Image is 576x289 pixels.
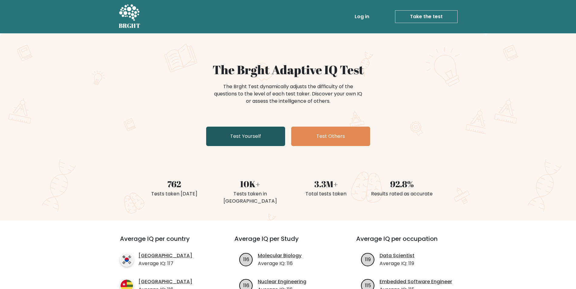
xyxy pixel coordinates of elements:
[368,190,436,198] div: Results rated as accurate
[356,235,463,250] h3: Average IQ per occupation
[395,10,458,23] a: Take the test
[138,252,192,259] a: [GEOGRAPHIC_DATA]
[216,190,285,205] div: Tests taken in [GEOGRAPHIC_DATA]
[140,62,436,77] h1: The Brght Adaptive IQ Test
[380,278,452,285] a: Embedded Software Engineer
[258,278,306,285] a: Nuclear Engineering
[365,256,371,263] text: 119
[138,260,192,267] p: Average IQ: 117
[234,235,342,250] h3: Average IQ per Study
[368,178,436,190] div: 92.8%
[206,127,285,146] a: Test Yourself
[212,83,364,105] div: The Brght Test dynamically adjusts the difficulty of the questions to the level of each test take...
[140,190,209,198] div: Tests taken [DATE]
[380,252,414,259] a: Data Scientist
[258,252,302,259] a: Molecular Biology
[119,22,141,29] h5: BRGHT
[120,253,134,267] img: country
[140,178,209,190] div: 762
[243,282,249,289] text: 116
[216,178,285,190] div: 10K+
[291,127,370,146] a: Test Others
[138,278,192,285] a: [GEOGRAPHIC_DATA]
[292,178,360,190] div: 3.3M+
[352,11,372,23] a: Log in
[243,256,249,263] text: 116
[120,235,213,250] h3: Average IQ per country
[292,190,360,198] div: Total tests taken
[119,2,141,31] a: BRGHT
[258,260,302,267] p: Average IQ: 116
[365,282,371,289] text: 115
[380,260,414,267] p: Average IQ: 119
